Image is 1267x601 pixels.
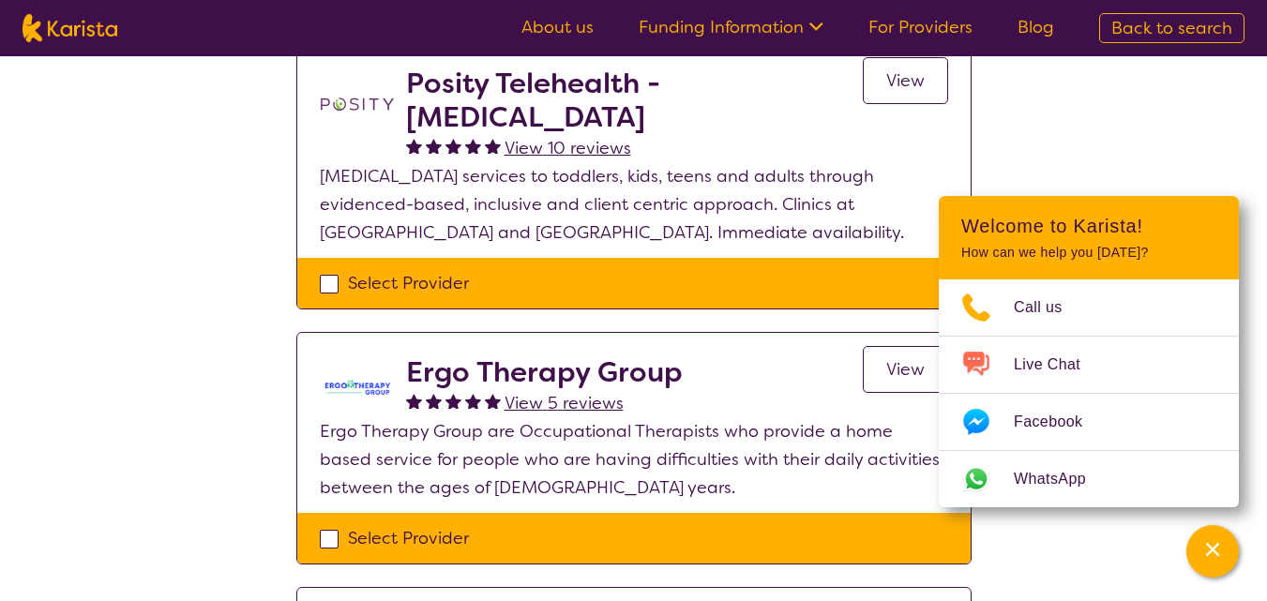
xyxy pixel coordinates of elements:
[1099,13,1244,43] a: Back to search
[886,69,925,92] span: View
[23,14,117,42] img: Karista logo
[445,393,461,409] img: fullstar
[1014,465,1109,493] span: WhatsApp
[939,451,1239,507] a: Web link opens in a new tab.
[961,215,1216,237] h2: Welcome to Karista!
[426,393,442,409] img: fullstar
[426,138,442,154] img: fullstar
[406,393,422,409] img: fullstar
[485,393,501,409] img: fullstar
[505,389,624,417] a: View 5 reviews
[406,138,422,154] img: fullstar
[961,245,1216,261] p: How can we help you [DATE]?
[505,137,631,159] span: View 10 reviews
[406,355,683,389] h2: Ergo Therapy Group
[868,16,973,38] a: For Providers
[406,67,863,134] h2: Posity Telehealth - [MEDICAL_DATA]
[485,138,501,154] img: fullstar
[1018,16,1054,38] a: Blog
[320,417,948,502] p: Ergo Therapy Group are Occupational Therapists who provide a home based service for people who ar...
[1014,351,1103,379] span: Live Chat
[1111,17,1232,39] span: Back to search
[939,196,1239,507] div: Channel Menu
[320,67,395,142] img: t1bslo80pcylnzwjhndq.png
[521,16,594,38] a: About us
[1014,293,1085,322] span: Call us
[445,138,461,154] img: fullstar
[863,346,948,393] a: View
[505,134,631,162] a: View 10 reviews
[505,392,624,414] span: View 5 reviews
[939,279,1239,507] ul: Choose channel
[465,393,481,409] img: fullstar
[639,16,823,38] a: Funding Information
[886,358,925,381] span: View
[1186,525,1239,578] button: Channel Menu
[465,138,481,154] img: fullstar
[320,355,395,417] img: j2t6pnkwm7fb0fx62ebc.jpg
[320,162,948,247] p: [MEDICAL_DATA] services to toddlers, kids, teens and adults through evidenced-based, inclusive an...
[863,57,948,104] a: View
[1014,408,1105,436] span: Facebook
